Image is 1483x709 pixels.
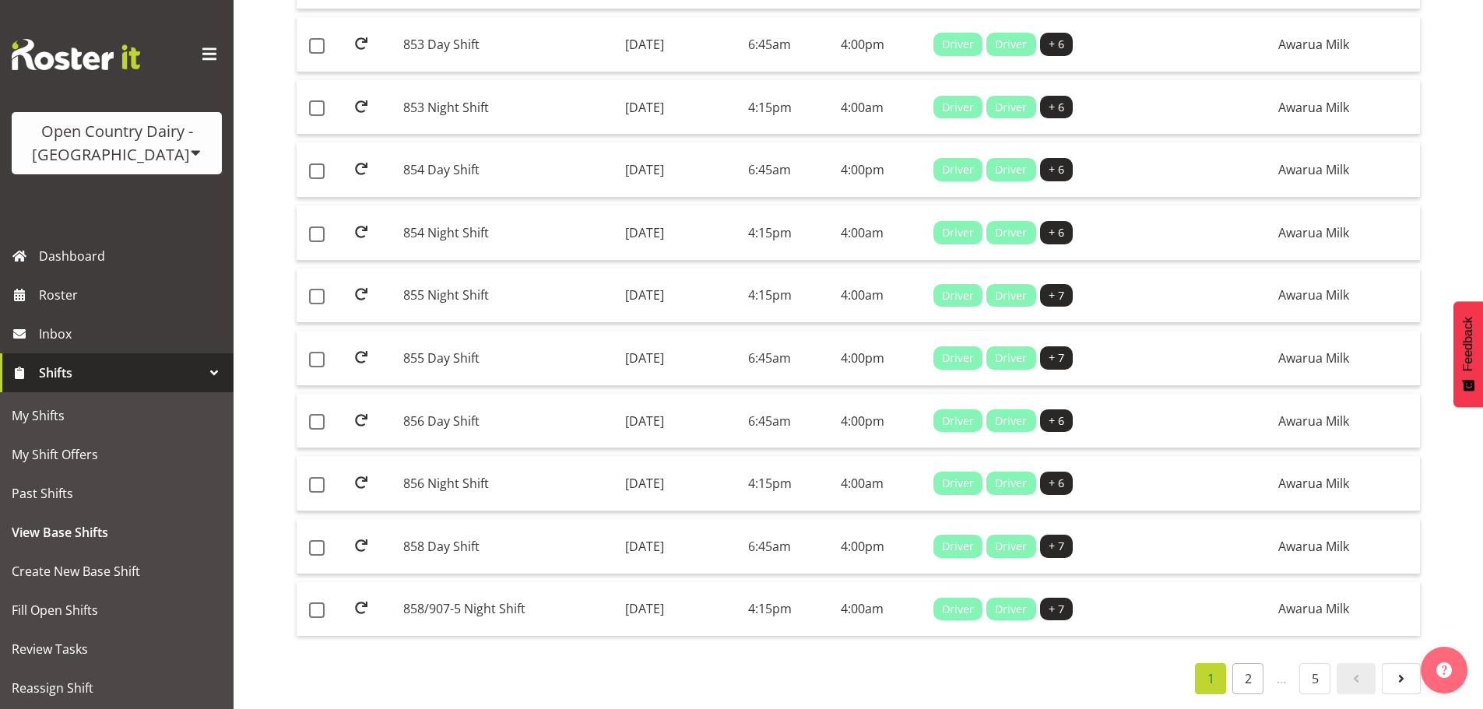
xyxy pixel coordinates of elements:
button: Feedback - Show survey [1453,301,1483,407]
span: Driver [942,224,974,241]
span: Driver [995,287,1027,304]
span: My Shifts [12,404,222,427]
span: Awarua Milk [1278,161,1349,178]
span: Driver [995,349,1027,367]
span: Awarua Milk [1278,349,1349,367]
td: 856 Day Shift [397,394,619,449]
td: 853 Night Shift [397,80,619,135]
span: + 6 [1049,99,1064,116]
a: 2 [1232,663,1263,694]
td: 856 Night Shift [397,456,619,511]
span: + 7 [1049,287,1064,304]
span: Roster [39,283,226,307]
td: 4:00am [835,456,927,511]
td: 4:00pm [835,394,927,449]
td: 854 Day Shift [397,142,619,198]
span: Awarua Milk [1278,600,1349,617]
span: Driver [995,475,1027,492]
span: Awarua Milk [1278,99,1349,116]
span: Feedback [1461,317,1475,371]
td: 6:45am [742,17,835,72]
td: [DATE] [619,142,742,198]
span: Driver [995,601,1027,618]
span: Awarua Milk [1278,475,1349,492]
td: 6:45am [742,519,835,574]
span: My Shift Offers [12,443,222,466]
span: Driver [942,36,974,53]
td: 4:00pm [835,331,927,386]
span: Driver [942,349,974,367]
td: [DATE] [619,394,742,449]
img: help-xxl-2.png [1436,662,1452,678]
span: + 6 [1049,475,1064,492]
td: [DATE] [619,582,742,637]
a: Create New Base Shift [4,552,230,591]
span: Driver [995,538,1027,555]
td: 6:45am [742,331,835,386]
td: 4:00pm [835,142,927,198]
span: Shifts [39,361,202,384]
td: 4:00am [835,205,927,261]
span: Driver [942,287,974,304]
td: 4:15pm [742,582,835,637]
span: + 6 [1049,36,1064,53]
span: + 7 [1049,538,1064,555]
span: Driver [942,601,974,618]
td: 4:00am [835,582,927,637]
span: Driver [942,538,974,555]
td: 854 Night Shift [397,205,619,261]
span: Inbox [39,322,226,346]
span: + 6 [1049,161,1064,178]
span: Driver [942,161,974,178]
span: Awarua Milk [1278,412,1349,430]
span: Driver [995,161,1027,178]
span: Driver [942,475,974,492]
td: 4:15pm [742,456,835,511]
a: My Shifts [4,396,230,435]
td: [DATE] [619,519,742,574]
span: + 6 [1049,224,1064,241]
img: Rosterit website logo [12,39,140,70]
td: 4:00pm [835,17,927,72]
a: My Shift Offers [4,435,230,474]
td: [DATE] [619,456,742,511]
span: Driver [942,412,974,430]
span: Awarua Milk [1278,224,1349,241]
span: Reassign Shift [12,676,222,700]
td: 6:45am [742,394,835,449]
span: Past Shifts [12,482,222,505]
td: [DATE] [619,269,742,324]
span: Driver [995,36,1027,53]
a: Review Tasks [4,630,230,669]
td: [DATE] [619,80,742,135]
span: Fill Open Shifts [12,598,222,622]
td: [DATE] [619,205,742,261]
td: [DATE] [619,17,742,72]
span: Awarua Milk [1278,36,1349,53]
td: 858 Day Shift [397,519,619,574]
td: 855 Day Shift [397,331,619,386]
td: 4:15pm [742,269,835,324]
td: 4:00pm [835,519,927,574]
span: Driver [995,412,1027,430]
td: 4:00am [835,80,927,135]
td: 853 Day Shift [397,17,619,72]
span: Dashboard [39,244,226,268]
a: View Base Shifts [4,513,230,552]
td: 4:15pm [742,205,835,261]
td: 4:15pm [742,80,835,135]
span: View Base Shifts [12,521,222,544]
td: 855 Night Shift [397,269,619,324]
a: 5 [1299,663,1330,694]
span: + 6 [1049,412,1064,430]
span: Review Tasks [12,637,222,661]
a: Past Shifts [4,474,230,513]
td: 858/907-5 Night Shift [397,582,619,637]
span: Driver [995,224,1027,241]
span: Awarua Milk [1278,538,1349,555]
span: Driver [995,99,1027,116]
span: Awarua Milk [1278,286,1349,304]
td: 6:45am [742,142,835,198]
span: Driver [942,99,974,116]
a: Reassign Shift [4,669,230,707]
